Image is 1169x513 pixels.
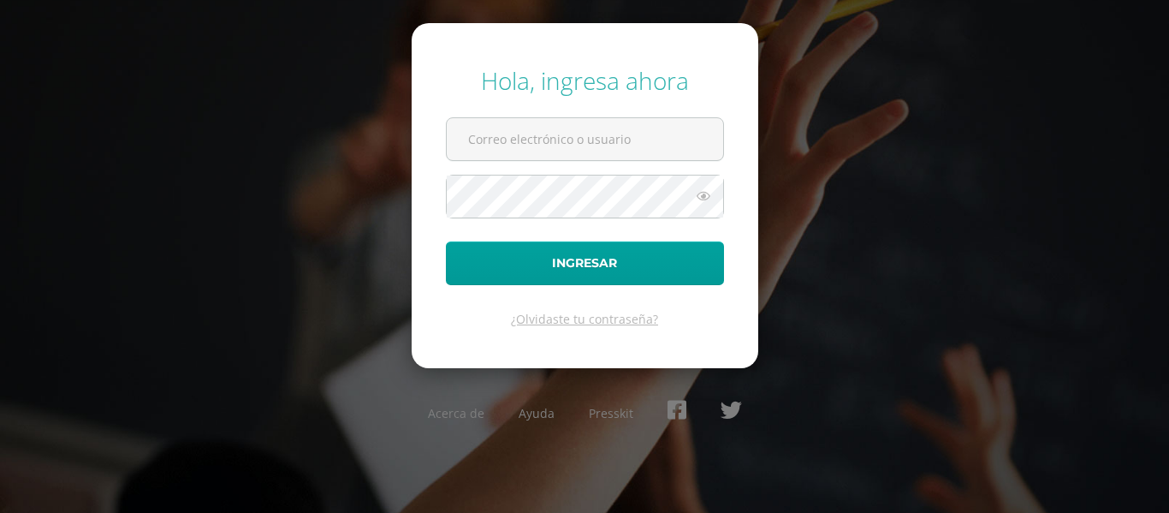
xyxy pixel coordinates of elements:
[447,118,723,160] input: Correo electrónico o usuario
[446,242,724,285] button: Ingresar
[519,405,555,421] a: Ayuda
[446,64,724,97] div: Hola, ingresa ahora
[589,405,633,421] a: Presskit
[511,311,658,327] a: ¿Olvidaste tu contraseña?
[428,405,484,421] a: Acerca de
